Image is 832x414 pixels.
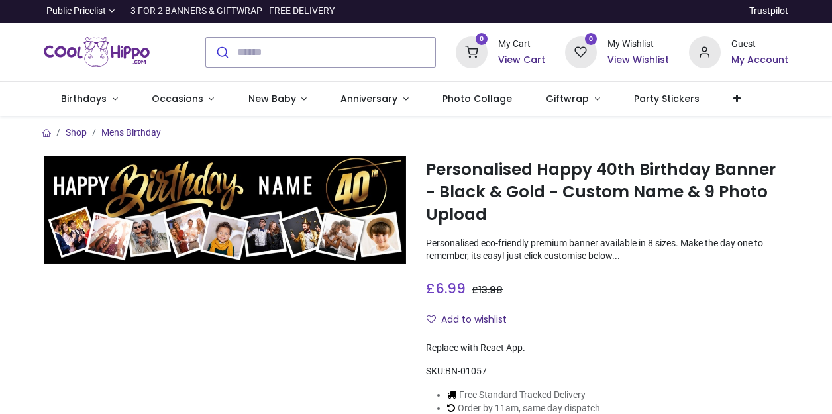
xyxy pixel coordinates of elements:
span: 13.98 [478,284,503,297]
span: Anniversary [340,92,397,105]
sup: 0 [585,33,598,46]
a: Occasions [134,82,231,117]
li: Free Standard Tracked Delivery [447,389,633,402]
a: My Account [731,54,788,67]
a: Mens Birthday [101,127,161,138]
a: Anniversary [324,82,426,117]
div: My Wishlist [607,38,669,51]
h1: Personalised Happy 40th Birthday Banner - Black & Gold - Custom Name & 9 Photo Upload [426,158,788,227]
span: £ [426,279,466,298]
p: Personalised eco-friendly premium banner available in 8 sizes. Make the day one to remember, its ... [426,237,788,263]
span: Party Stickers [634,92,700,105]
div: Replace with React App. [426,342,788,355]
a: Birthdays [44,82,134,117]
i: Add to wishlist [427,315,436,324]
button: Submit [206,38,237,67]
a: Shop [66,127,87,138]
div: My Cart [498,38,545,51]
img: Personalised Happy 40th Birthday Banner - Black & Gold - Custom Name & 9 Photo Upload [44,156,406,264]
a: View Cart [498,54,545,67]
a: Giftwrap [529,82,617,117]
a: Public Pricelist [44,5,115,18]
button: Add to wishlistAdd to wishlist [426,309,518,331]
a: 0 [565,46,597,56]
a: View Wishlist [607,54,669,67]
div: SKU: [426,365,788,378]
a: Logo of Cool Hippo [44,34,150,71]
span: Occasions [152,92,203,105]
span: BN-01057 [445,366,487,376]
span: 6.99 [435,279,466,298]
sup: 0 [476,33,488,46]
span: £ [472,284,503,297]
div: 3 FOR 2 BANNERS & GIFTWRAP - FREE DELIVERY [130,5,335,18]
a: 0 [456,46,488,56]
span: Birthdays [61,92,107,105]
a: New Baby [231,82,324,117]
a: Trustpilot [749,5,788,18]
div: Guest [731,38,788,51]
span: Photo Collage [442,92,512,105]
span: Giftwrap [546,92,589,105]
span: New Baby [248,92,296,105]
span: Public Pricelist [46,5,106,18]
img: Cool Hippo [44,34,150,71]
